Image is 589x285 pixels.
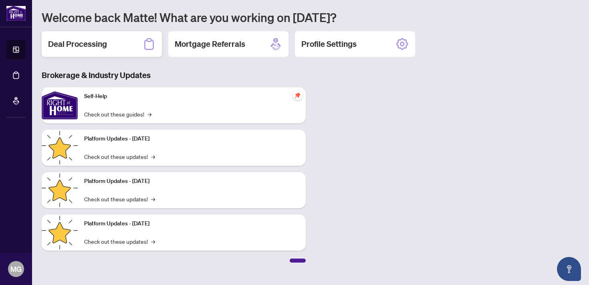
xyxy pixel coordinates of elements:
[84,110,151,118] a: Check out these guides!→
[42,70,306,81] h3: Brokerage & Industry Updates
[147,110,151,118] span: →
[42,87,78,123] img: Self-Help
[84,177,299,186] p: Platform Updates - [DATE]
[151,237,155,246] span: →
[293,90,303,100] span: pushpin
[151,152,155,161] span: →
[557,257,581,281] button: Open asap
[84,237,155,246] a: Check out these updates!→
[175,38,245,50] h2: Mortgage Referrals
[84,152,155,161] a: Check out these updates!→
[10,263,22,275] span: MG
[42,172,78,208] img: Platform Updates - July 8, 2025
[84,92,299,101] p: Self-Help
[42,10,579,25] h1: Welcome back Matte! What are you working on [DATE]?
[84,219,299,228] p: Platform Updates - [DATE]
[42,130,78,166] img: Platform Updates - July 21, 2025
[301,38,357,50] h2: Profile Settings
[48,38,107,50] h2: Deal Processing
[42,215,78,251] img: Platform Updates - June 23, 2025
[151,195,155,203] span: →
[6,6,26,21] img: logo
[84,195,155,203] a: Check out these updates!→
[84,134,299,143] p: Platform Updates - [DATE]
